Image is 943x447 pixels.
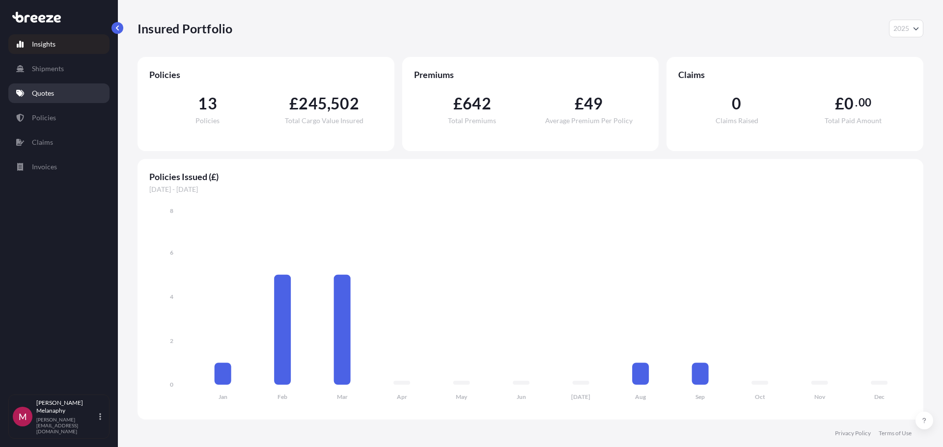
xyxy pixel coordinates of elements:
[453,96,463,111] span: £
[170,249,173,256] tspan: 6
[299,96,327,111] span: 245
[755,393,765,400] tspan: Oct
[879,429,912,437] a: Terms of Use
[874,393,885,400] tspan: Dec
[825,117,882,124] span: Total Paid Amount
[8,157,110,177] a: Invoices
[277,393,287,400] tspan: Feb
[463,96,491,111] span: 642
[149,69,383,80] span: Policies
[859,99,871,106] span: 00
[170,293,173,300] tspan: 4
[456,393,468,400] tspan: May
[285,117,363,124] span: Total Cargo Value Insured
[170,337,173,344] tspan: 2
[8,108,110,128] a: Policies
[8,83,110,103] a: Quotes
[36,399,97,415] p: [PERSON_NAME] Melanaphy
[32,113,56,123] p: Policies
[8,59,110,79] a: Shipments
[32,137,53,147] p: Claims
[397,393,407,400] tspan: Apr
[695,393,705,400] tspan: Sep
[195,117,220,124] span: Policies
[289,96,299,111] span: £
[149,171,912,183] span: Policies Issued (£)
[19,412,27,421] span: M
[149,184,912,194] span: [DATE] - [DATE]
[635,393,646,400] tspan: Aug
[545,117,633,124] span: Average Premium Per Policy
[170,381,173,388] tspan: 0
[32,88,54,98] p: Quotes
[170,207,173,214] tspan: 8
[327,96,331,111] span: ,
[337,393,348,400] tspan: Mar
[36,417,97,434] p: [PERSON_NAME][EMAIL_ADDRESS][DOMAIN_NAME]
[814,393,826,400] tspan: Nov
[32,64,64,74] p: Shipments
[198,96,217,111] span: 13
[8,132,110,152] a: Claims
[571,393,590,400] tspan: [DATE]
[517,393,526,400] tspan: Jun
[678,69,912,80] span: Claims
[8,34,110,54] a: Insights
[716,117,758,124] span: Claims Raised
[331,96,359,111] span: 502
[138,21,232,36] p: Insured Portfolio
[732,96,741,111] span: 0
[893,24,909,33] span: 2025
[575,96,584,111] span: £
[584,96,603,111] span: 49
[835,429,871,437] a: Privacy Policy
[32,162,57,172] p: Invoices
[844,96,854,111] span: 0
[32,39,55,49] p: Insights
[219,393,227,400] tspan: Jan
[835,96,844,111] span: £
[414,69,647,80] span: Premiums
[448,117,496,124] span: Total Premiums
[855,99,858,106] span: .
[889,20,923,37] button: Year Selector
